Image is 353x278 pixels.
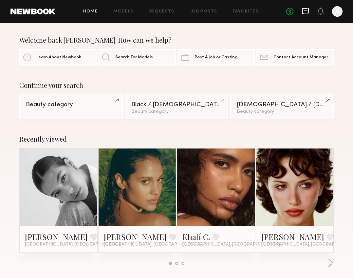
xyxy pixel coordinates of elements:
[261,231,324,242] a: [PERSON_NAME]
[113,10,133,14] a: Models
[25,242,122,247] span: [GEOGRAPHIC_DATA], [GEOGRAPHIC_DATA]
[104,231,167,242] a: [PERSON_NAME]
[131,109,222,114] div: Beauty category
[195,55,237,60] span: Post A Job or Casting
[190,10,217,14] a: Job Posts
[237,102,327,108] div: [DEMOGRAPHIC_DATA] / [DEMOGRAPHIC_DATA]
[19,94,123,119] a: Beauty category
[332,6,343,17] a: A
[230,94,334,119] a: [DEMOGRAPHIC_DATA] / [DEMOGRAPHIC_DATA]Beauty category
[233,10,259,14] a: Favorites
[273,55,328,60] span: Contact Account Manager
[25,231,88,242] a: [PERSON_NAME]
[26,102,116,108] div: Beauty category
[125,94,228,119] a: Black / [DEMOGRAPHIC_DATA]Beauty category
[19,49,97,66] a: Learn About Newbook
[83,10,98,14] a: Home
[182,242,280,247] span: [GEOGRAPHIC_DATA], [GEOGRAPHIC_DATA]
[149,10,175,14] a: Requests
[256,49,334,66] a: Contact Account Manager
[115,55,153,60] span: Search For Models
[19,81,334,89] div: Continue your search
[237,109,327,114] div: Beauty category
[182,231,210,242] a: Khalí C.
[19,135,334,143] div: Recently viewed
[98,49,176,66] a: Search For Models
[19,36,334,44] div: Welcome back [PERSON_NAME]! How can we help?
[104,242,201,247] span: [GEOGRAPHIC_DATA], [GEOGRAPHIC_DATA]
[177,49,255,66] a: Post A Job or Casting
[131,102,222,108] div: Black / [DEMOGRAPHIC_DATA]
[36,55,81,60] span: Learn About Newbook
